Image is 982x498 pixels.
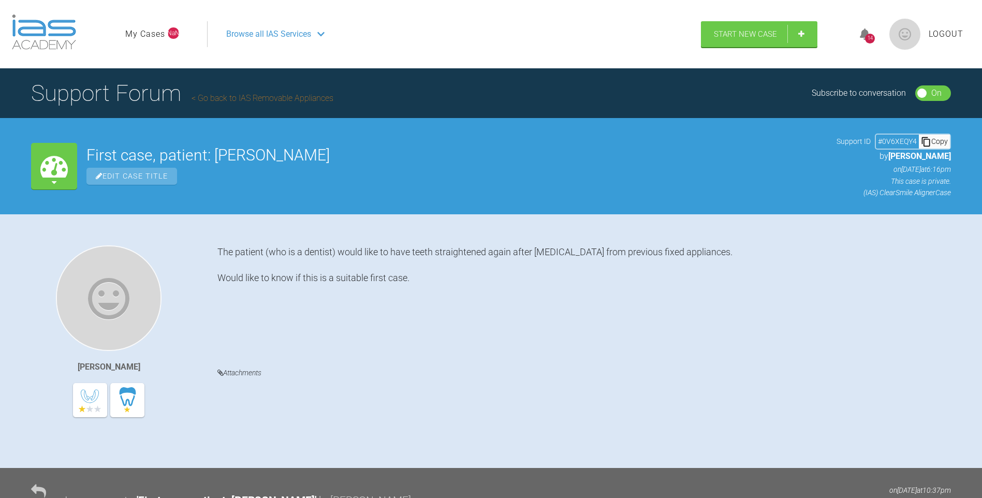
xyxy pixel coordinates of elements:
img: Robyn Whitelaw [56,245,162,351]
p: This case is private. [837,175,951,187]
h4: Attachments [217,367,951,379]
h1: Support Forum [31,75,333,111]
span: NaN [168,27,179,39]
span: Start New Case [714,30,777,39]
span: Edit Case Title [86,168,177,185]
h2: First case, patient: [PERSON_NAME] [86,148,827,163]
span: [PERSON_NAME] [888,151,951,161]
a: Start New Case [701,21,817,47]
a: Logout [929,27,963,41]
div: # 0V6XEQY4 [876,136,919,147]
div: Subscribe to conversation [812,86,906,100]
p: on [DATE] at 6:16pm [837,164,951,175]
div: Copy [919,135,950,148]
div: On [931,86,942,100]
span: Browse all IAS Services [226,27,311,41]
span: Support ID [837,136,871,147]
a: Go back to IAS Removable Appliances [192,93,333,103]
div: The patient (who is a dentist) would like to have teeth straightened again after [MEDICAL_DATA] f... [217,245,951,351]
p: by [837,150,951,163]
a: My Cases [125,27,165,41]
div: [PERSON_NAME] [78,360,140,374]
p: on [DATE] at 10:37pm [863,485,951,496]
img: profile.png [889,19,920,50]
div: 14 [865,34,875,43]
p: (IAS) ClearSmile Aligner Case [837,187,951,198]
img: logo-light.3e3ef733.png [12,14,76,50]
